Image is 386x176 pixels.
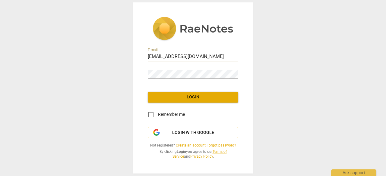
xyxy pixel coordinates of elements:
div: Ask support [331,169,376,176]
span: Login [153,94,233,100]
button: Login with Google [148,127,238,138]
a: Create an account [176,143,206,147]
a: Terms of Service [172,150,227,159]
img: 5ac2273c67554f335776073100b6d88f.svg [153,17,233,42]
span: Not registered? | [148,143,238,148]
label: E-mail [148,48,158,52]
span: Login with Google [172,130,214,136]
a: Forgot password? [207,143,236,147]
span: By clicking you agree to our and . [148,149,238,159]
a: Privacy Policy [190,154,213,159]
span: Remember me [158,111,185,118]
b: Login [177,150,186,154]
button: Login [148,92,238,103]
